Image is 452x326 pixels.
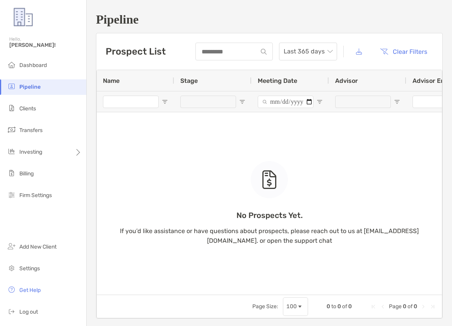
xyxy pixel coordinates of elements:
[286,303,297,310] div: 100
[331,303,336,310] span: to
[283,297,308,316] div: Page Size
[9,42,82,48] span: [PERSON_NAME]!
[97,226,442,245] p: If you’d like assistance or have questions about prospects, please reach out to us at [EMAIL_ADDR...
[407,303,413,310] span: of
[19,309,38,315] span: Log out
[337,303,341,310] span: 0
[7,147,16,156] img: investing icon
[389,303,402,310] span: Page
[7,285,16,294] img: get-help icon
[19,244,56,250] span: Add New Client
[7,82,16,91] img: pipeline icon
[19,192,52,199] span: Firm Settings
[414,303,417,310] span: 0
[380,304,386,310] div: Previous Page
[7,307,16,316] img: logout icon
[19,170,34,177] span: Billing
[7,125,16,134] img: transfers icon
[106,46,166,57] h3: Prospect List
[7,60,16,69] img: dashboard icon
[374,43,433,60] button: Clear Filters
[284,43,332,60] span: Last 365 days
[19,62,47,69] span: Dashboard
[252,303,278,310] div: Page Size:
[19,149,42,155] span: Investing
[96,12,443,27] h1: Pipeline
[7,103,16,113] img: clients icon
[430,304,436,310] div: Last Page
[7,168,16,178] img: billing icon
[370,304,377,310] div: First Page
[327,303,330,310] span: 0
[7,190,16,199] img: firm-settings icon
[19,84,41,90] span: Pipeline
[7,242,16,251] img: add_new_client icon
[19,265,40,272] span: Settings
[19,105,36,112] span: Clients
[9,3,37,31] img: Zoe Logo
[19,127,43,134] span: Transfers
[342,303,347,310] span: of
[420,304,426,310] div: Next Page
[261,49,267,55] img: input icon
[262,170,277,189] img: empty state icon
[97,211,442,220] p: No Prospects Yet.
[19,287,41,293] span: Get Help
[7,263,16,273] img: settings icon
[348,303,352,310] span: 0
[403,303,406,310] span: 0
